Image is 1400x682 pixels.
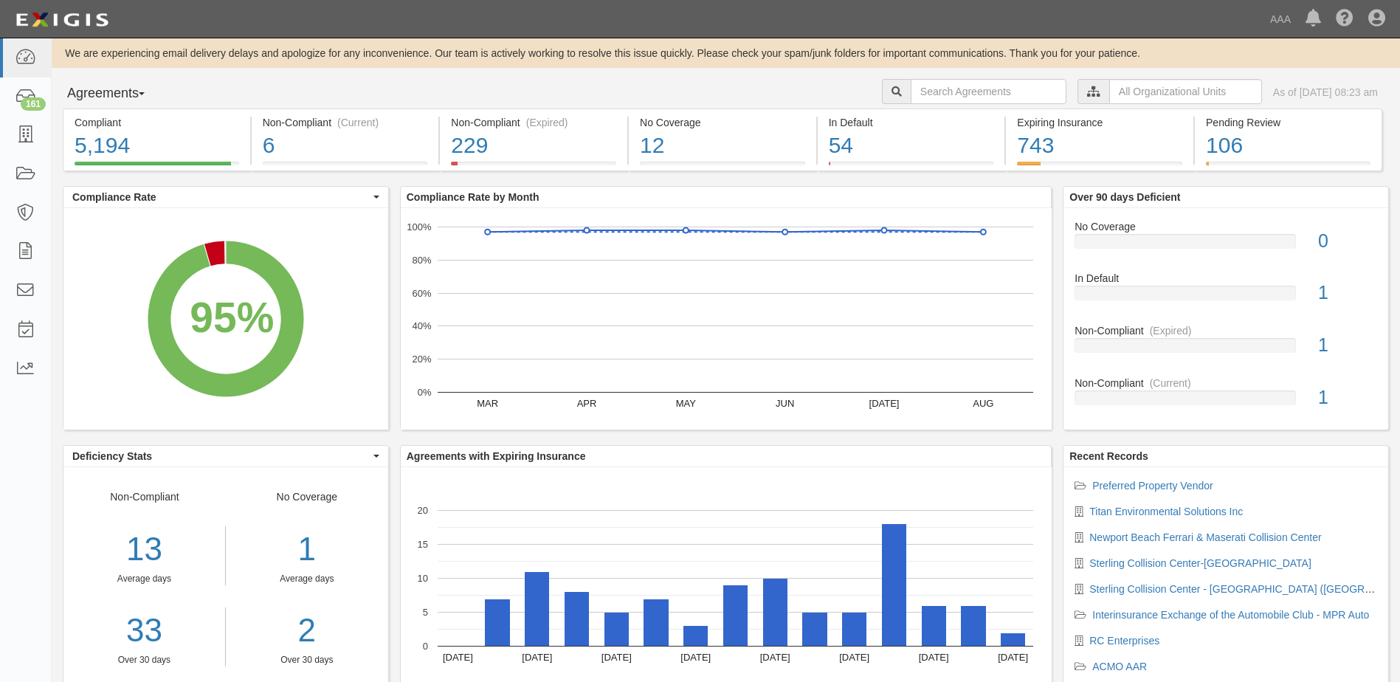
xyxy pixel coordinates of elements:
[675,398,696,409] text: MAY
[1069,450,1148,462] b: Recent Records
[1307,385,1388,411] div: 1
[918,652,948,663] text: [DATE]
[1075,376,1377,417] a: Non-Compliant(Current)1
[443,652,473,663] text: [DATE]
[1336,10,1354,28] i: Help Center - Complianz
[412,354,431,365] text: 20%
[973,398,993,409] text: AUG
[1063,323,1388,338] div: Non-Compliant
[401,208,1052,430] svg: A chart.
[1195,162,1382,173] a: Pending Review106
[477,398,498,409] text: MAR
[1063,219,1388,234] div: No Coverage
[417,505,427,516] text: 20
[63,573,225,585] div: Average days
[63,446,388,466] button: Deficiency Stats
[1075,219,1377,272] a: No Coverage0
[237,607,377,654] a: 2
[75,115,239,130] div: Compliant
[63,607,225,654] a: 33
[237,526,377,573] div: 1
[1069,191,1180,203] b: Over 90 days Deficient
[1089,531,1321,543] a: Newport Beach Ferrari & Maserati Collision Center
[190,288,274,348] div: 95%
[1075,271,1377,323] a: In Default1
[423,607,428,618] text: 5
[52,46,1400,61] div: We are experiencing email delivery delays and apologize for any inconvenience. Our team is active...
[337,115,379,130] div: (Current)
[226,489,388,666] div: No Coverage
[451,115,616,130] div: Non-Compliant (Expired)
[252,162,439,173] a: Non-Compliant(Current)6
[1307,228,1388,255] div: 0
[1092,609,1369,621] a: Interinsurance Exchange of the Automobile Club - MPR Auto
[1109,79,1262,104] input: All Organizational Units
[1092,480,1213,492] a: Preferred Property Vendor
[911,79,1066,104] input: Search Agreements
[829,130,994,162] div: 54
[417,387,431,398] text: 0%
[1006,162,1193,173] a: Expiring Insurance743
[1063,376,1388,390] div: Non-Compliant
[21,97,46,111] div: 161
[75,130,239,162] div: 5,194
[63,489,226,666] div: Non-Compliant
[1150,376,1191,390] div: (Current)
[760,652,790,663] text: [DATE]
[263,130,428,162] div: 6
[998,652,1028,663] text: [DATE]
[63,187,388,207] button: Compliance Rate
[601,652,632,663] text: [DATE]
[1017,130,1182,162] div: 743
[818,162,1005,173] a: In Default54
[640,130,805,162] div: 12
[1089,506,1243,517] a: Titan Environmental Solutions Inc
[263,115,428,130] div: Non-Compliant (Current)
[1273,85,1378,100] div: As of [DATE] 08:23 am
[1092,661,1147,672] a: ACMO AAR
[407,450,586,462] b: Agreements with Expiring Insurance
[63,79,173,108] button: Agreements
[440,162,627,173] a: Non-Compliant(Expired)229
[1150,323,1192,338] div: (Expired)
[237,573,377,585] div: Average days
[72,190,370,204] span: Compliance Rate
[407,221,432,232] text: 100%
[1206,115,1370,130] div: Pending Review
[63,162,250,173] a: Compliant5,194
[417,539,427,550] text: 15
[680,652,711,663] text: [DATE]
[869,398,899,409] text: [DATE]
[829,115,994,130] div: In Default
[412,287,431,298] text: 60%
[839,652,869,663] text: [DATE]
[417,573,427,584] text: 10
[423,641,428,652] text: 0
[1206,130,1370,162] div: 106
[451,130,616,162] div: 229
[1075,323,1377,376] a: Non-Compliant(Expired)1
[63,526,225,573] div: 13
[576,398,596,409] text: APR
[11,7,113,33] img: logo-5460c22ac91f19d4615b14bd174203de0afe785f0fc80cf4dbbc73dc1793850b.png
[640,115,805,130] div: No Coverage
[522,652,552,663] text: [DATE]
[407,191,539,203] b: Compliance Rate by Month
[1307,280,1388,306] div: 1
[629,162,816,173] a: No Coverage12
[237,654,377,666] div: Over 30 days
[1263,4,1298,34] a: AAA
[526,115,568,130] div: (Expired)
[1089,635,1159,647] a: RC Enterprises
[1063,271,1388,286] div: In Default
[776,398,794,409] text: JUN
[63,208,388,430] svg: A chart.
[63,654,225,666] div: Over 30 days
[1017,115,1182,130] div: Expiring Insurance
[1307,332,1388,359] div: 1
[412,255,431,266] text: 80%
